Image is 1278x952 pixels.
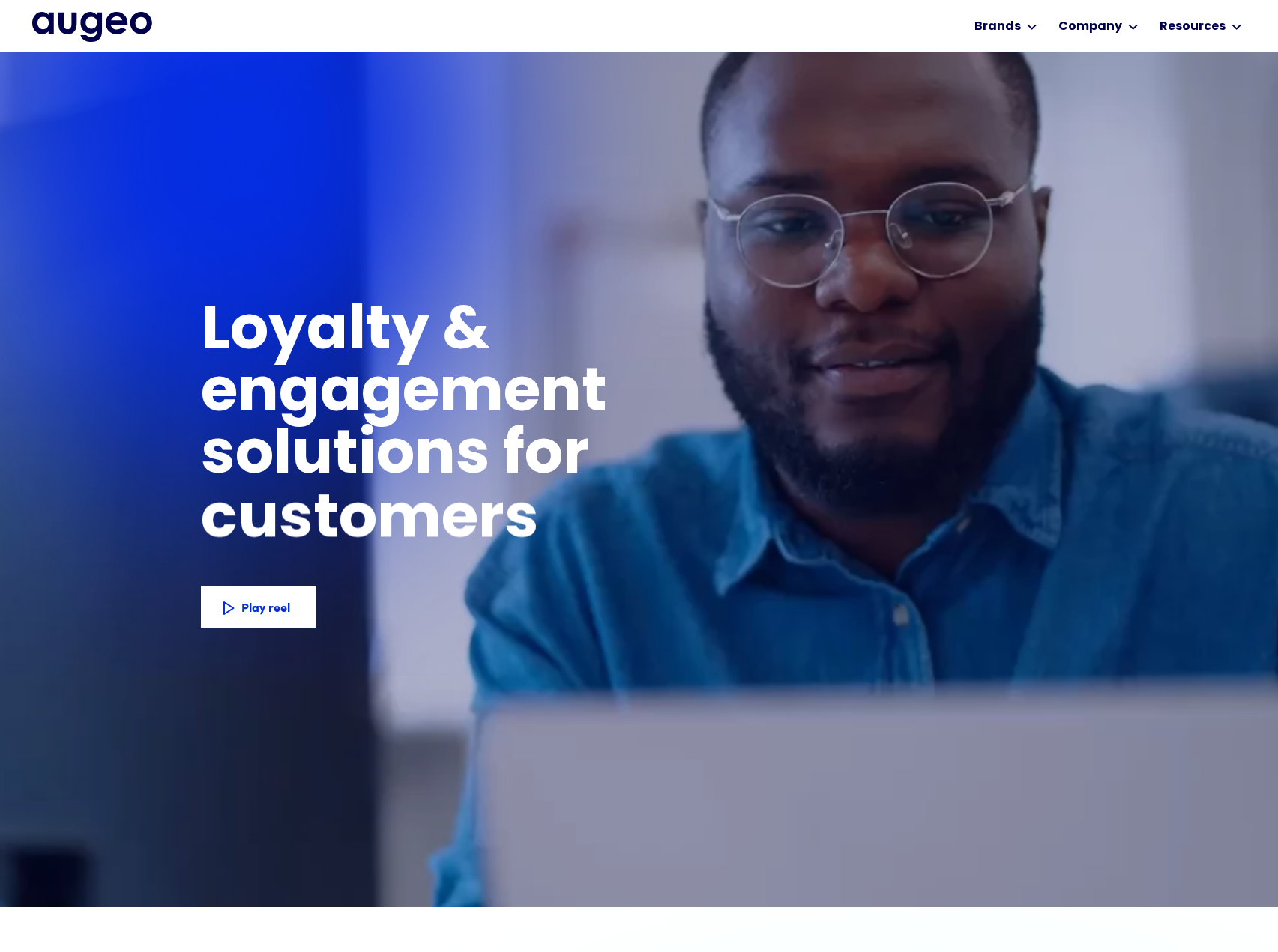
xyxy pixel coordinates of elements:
[201,586,316,628] a: Play reel
[1058,18,1122,36] div: Company
[974,18,1021,36] div: Brands
[32,12,152,43] a: home
[201,302,849,488] h1: Loyalty & engagement solutions for
[201,490,572,552] h1: customers
[1160,18,1226,36] div: Resources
